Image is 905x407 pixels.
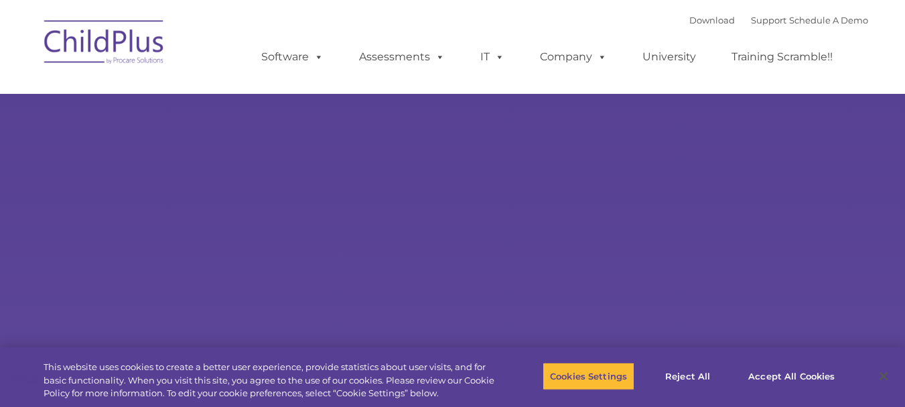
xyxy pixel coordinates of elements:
a: University [629,44,709,70]
img: ChildPlus by Procare Solutions [38,11,171,78]
a: Company [527,44,620,70]
button: Accept All Cookies [741,362,842,390]
a: Schedule A Demo [789,15,868,25]
a: Assessments [346,44,458,70]
font: | [689,15,868,25]
button: Reject All [646,362,729,390]
a: IT [467,44,518,70]
a: Download [689,15,735,25]
a: Training Scramble!! [718,44,846,70]
a: Software [248,44,337,70]
button: Cookies Settings [543,362,634,390]
div: This website uses cookies to create a better user experience, provide statistics about user visit... [44,361,498,400]
a: Support [751,15,786,25]
button: Close [869,361,898,391]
